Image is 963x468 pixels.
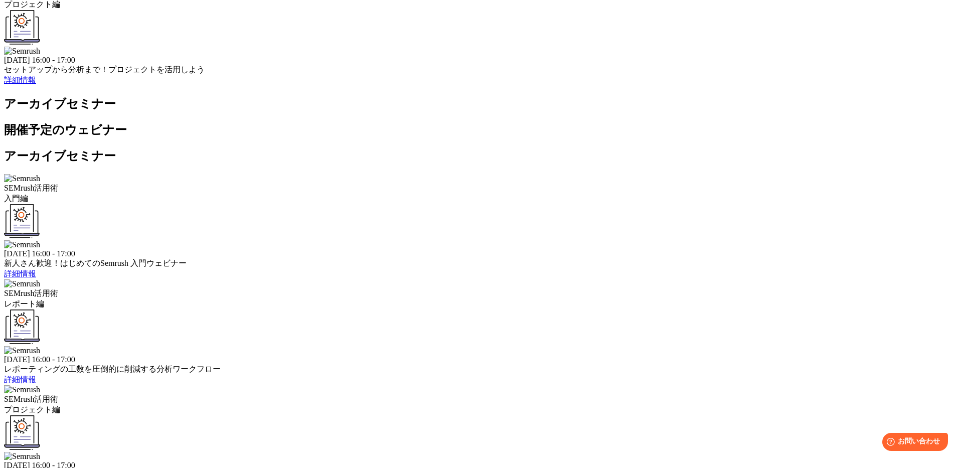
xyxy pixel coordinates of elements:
h2: アーカイブセミナー [4,96,959,112]
a: 詳細情報 [4,375,36,384]
a: 詳細情報 [4,76,36,84]
div: [DATE] 16:00 - 17:00 [4,249,959,258]
iframe: Help widget launcher [874,429,952,457]
div: 新人さん歓迎！はじめてのSemrush 入門ウェビナー [4,258,959,269]
h2: 開催予定のウェビナー [4,122,959,138]
div: SEMrush活用術 レポート編 [4,288,959,309]
img: Semrush [4,47,40,56]
img: Semrush [4,385,40,394]
div: [DATE] 16:00 - 17:00 [4,56,959,65]
div: SEMrush活用術 プロジェクト編 [4,394,959,415]
img: Semrush [4,279,40,288]
h2: アーカイブセミナー [4,148,959,164]
div: SEMrush活用術 入門編 [4,183,959,204]
a: 詳細情報 [4,269,36,278]
img: Semrush [4,174,40,183]
img: Semrush [4,452,40,461]
div: レポーティングの工数を圧倒的に削減する分析ワークフロー [4,364,959,375]
img: Semrush [4,240,40,249]
img: Semrush [4,346,40,355]
div: [DATE] 16:00 - 17:00 [4,355,959,364]
div: セットアップから分析まで！プロジェクトを活用しよう [4,65,959,75]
